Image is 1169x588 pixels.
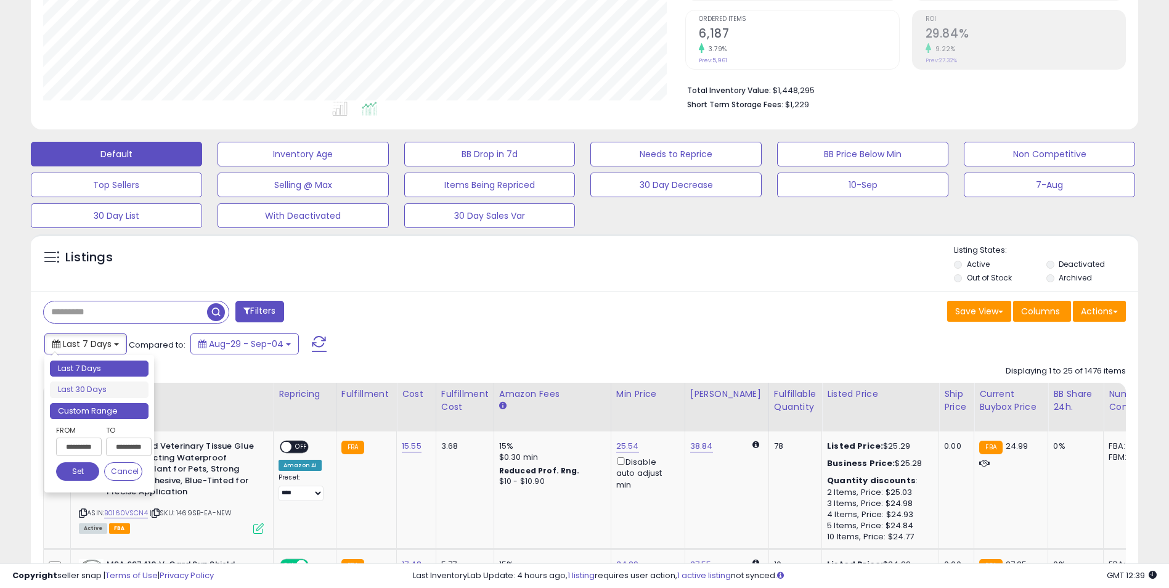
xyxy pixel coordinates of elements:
b: Quantity discounts [827,475,916,486]
div: 15% [499,441,601,452]
div: Cost [402,388,431,401]
button: Selling @ Max [218,173,389,197]
li: Custom Range [50,403,149,420]
label: To [106,424,142,436]
span: $1,229 [785,99,809,110]
span: | SKU: 1469SB-EA-NEW [150,508,232,518]
button: Aug-29 - Sep-04 [190,333,299,354]
div: Displaying 1 to 25 of 1476 items [1006,365,1126,377]
span: FBA [109,523,130,534]
button: 30 Day Decrease [590,173,762,197]
div: $25.29 [827,441,929,452]
div: 0.00 [944,441,964,452]
div: Ship Price [944,388,969,414]
strong: Copyright [12,570,57,581]
div: Disable auto adjust min [616,455,675,491]
b: Total Inventory Value: [687,85,771,96]
a: Privacy Policy [160,570,214,581]
div: seller snap | | [12,570,214,582]
span: Ordered Items [699,16,898,23]
h5: Listings [65,249,113,266]
button: Cancel [104,462,142,481]
button: 30 Day List [31,203,202,228]
a: 38.84 [690,440,713,452]
div: FBM: 3 [1109,452,1149,463]
div: BB Share 24h. [1053,388,1098,414]
a: 1 active listing [677,570,731,581]
small: Amazon Fees. [499,401,507,412]
div: Num of Comp. [1109,388,1154,414]
button: Save View [947,301,1011,322]
small: 9.22% [931,44,956,54]
div: FBA: 9 [1109,441,1149,452]
span: Aug-29 - Sep-04 [209,338,283,350]
b: Listed Price: [827,440,883,452]
h2: 6,187 [699,27,898,43]
a: 25.54 [616,440,639,452]
button: BB Price Below Min [777,142,948,166]
div: Amazon AI [279,460,322,471]
label: Active [967,259,990,269]
h2: 29.84% [926,27,1125,43]
div: ASIN: [79,441,264,532]
div: $10 - $10.90 [499,476,601,487]
div: 5 Items, Price: $24.84 [827,520,929,531]
label: From [56,424,99,436]
small: Prev: 5,961 [699,57,727,64]
button: Set [56,462,99,481]
div: $0.30 min [499,452,601,463]
div: Fulfillment [341,388,391,401]
div: 4 Items, Price: $24.93 [827,509,929,520]
span: Last 7 Days [63,338,112,350]
b: Reduced Prof. Rng. [499,465,580,476]
button: 30 Day Sales Var [404,203,576,228]
button: Last 7 Days [44,333,127,354]
li: Last 30 Days [50,382,149,398]
label: Archived [1059,272,1092,283]
a: Terms of Use [105,570,158,581]
div: [PERSON_NAME] [690,388,764,401]
p: Listing States: [954,245,1138,256]
div: 3 Items, Price: $24.98 [827,498,929,509]
button: Default [31,142,202,166]
div: 10 Items, Price: $24.77 [827,531,929,542]
button: Top Sellers [31,173,202,197]
div: Title [76,388,268,401]
button: Inventory Age [218,142,389,166]
span: 24.99 [1006,440,1028,452]
div: Min Price [616,388,680,401]
b: Business Price: [827,457,895,469]
div: Amazon Fees [499,388,606,401]
span: All listings currently available for purchase on Amazon [79,523,107,534]
span: Columns [1021,305,1060,317]
div: 2 Items, Price: $25.03 [827,487,929,498]
button: 10-Sep [777,173,948,197]
span: OFF [291,442,311,452]
div: Preset: [279,473,327,501]
button: Actions [1073,301,1126,322]
div: Last InventoryLab Update: 4 hours ago, requires user action, not synced. [413,570,1157,582]
small: FBA [979,441,1002,454]
a: 15.55 [402,440,422,452]
li: Last 7 Days [50,361,149,377]
div: $25.28 [827,458,929,469]
button: Columns [1013,301,1071,322]
span: ROI [926,16,1125,23]
span: 2025-09-12 12:39 GMT [1107,570,1157,581]
label: Deactivated [1059,259,1105,269]
div: Current Buybox Price [979,388,1043,414]
div: Repricing [279,388,331,401]
div: 78 [774,441,812,452]
small: Prev: 27.32% [926,57,957,64]
span: Compared to: [129,339,185,351]
div: Listed Price [827,388,934,401]
button: Non Competitive [964,142,1135,166]
div: : [827,475,929,486]
a: 1 listing [568,570,595,581]
button: BB Drop in 7d [404,142,576,166]
b: 3M Vetbond Veterinary Tissue Glue 3ml Fast-Acting Waterproof Wound Sealant for Pets, Strong Surgi... [107,441,256,501]
div: Fulfillment Cost [441,388,489,414]
button: Filters [235,301,283,322]
button: Needs to Reprice [590,142,762,166]
a: B0160VSCN4 [104,508,148,518]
